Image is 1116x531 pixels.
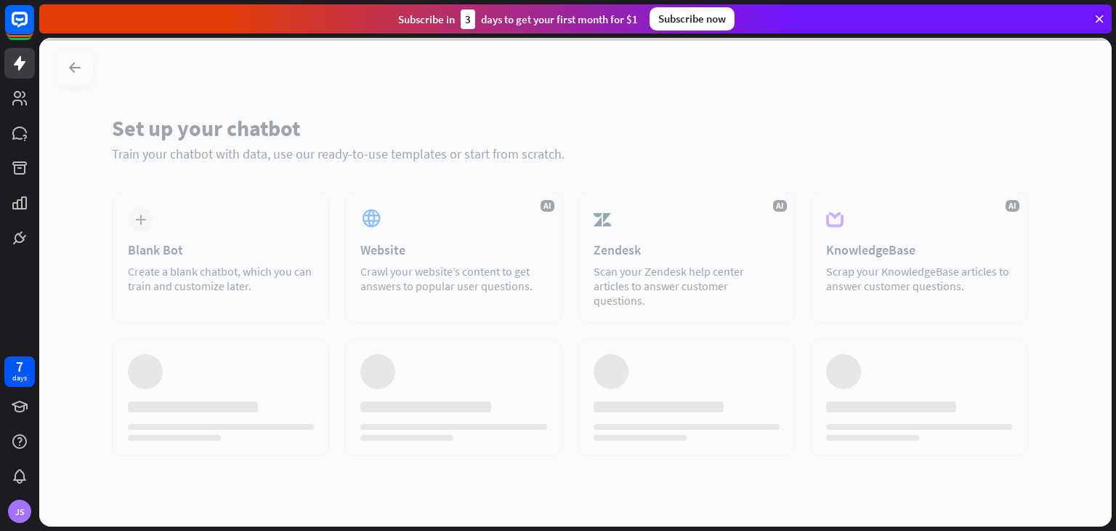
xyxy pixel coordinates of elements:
[16,360,23,373] div: 7
[650,7,735,31] div: Subscribe now
[12,373,27,383] div: days
[8,500,31,523] div: JS
[461,9,475,29] div: 3
[398,9,638,29] div: Subscribe in days to get your first month for $1
[4,356,35,387] a: 7 days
